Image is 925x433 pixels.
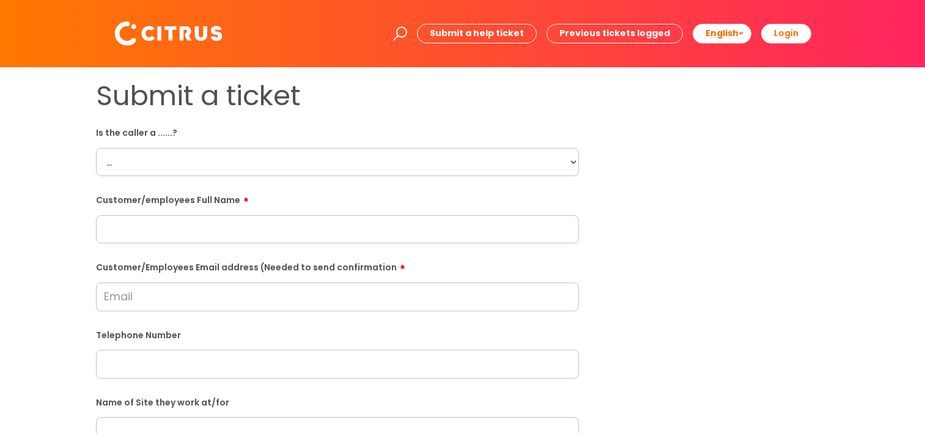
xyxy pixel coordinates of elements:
a: Login [761,24,811,43]
span: English [706,27,739,39]
a: Submit a help ticket [417,24,537,43]
input: Email [96,283,579,311]
b: Login [774,27,798,39]
label: Customer/employees Full Name [96,191,579,205]
label: Customer/Employees Email address (Needed to send confirmation [96,258,579,273]
h1: Submit a ticket [96,80,579,113]
label: Telephone Number [96,328,579,341]
label: Is the caller a ......? [96,125,579,138]
a: Previous tickets logged [547,24,683,43]
label: Name of Site they work at/for [96,395,579,408]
